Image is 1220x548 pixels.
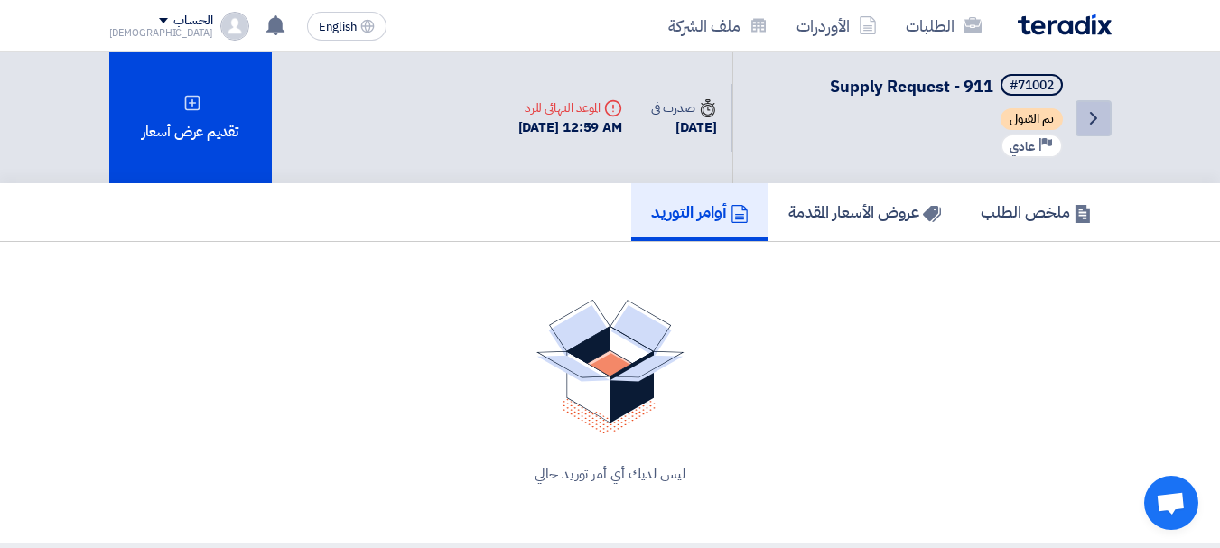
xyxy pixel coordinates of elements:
span: تم القبول [1001,108,1063,130]
div: الموعد النهائي للرد [518,98,623,117]
div: الحساب [173,14,212,29]
div: تقديم عرض أسعار [109,52,272,183]
a: ملخص الطلب [961,183,1112,241]
img: profile_test.png [220,12,249,41]
a: ملف الشركة [654,5,782,47]
a: الطلبات [891,5,996,47]
div: [DATE] [651,117,716,138]
button: English [307,12,386,41]
div: صدرت في [651,98,716,117]
h5: Supply Request - 911 [830,74,1066,99]
a: أوامر التوريد [631,183,768,241]
div: Open chat [1144,476,1198,530]
span: English [319,21,357,33]
h5: ملخص الطلب [981,201,1092,222]
span: Supply Request - 911 [830,74,993,98]
div: ليس لديك أي أمر توريد حالي [131,463,1090,485]
a: عروض الأسعار المقدمة [768,183,961,241]
div: #71002 [1010,79,1054,92]
img: No Quotations Found! [536,300,685,434]
a: الأوردرات [782,5,891,47]
span: عادي [1010,138,1035,155]
img: Teradix logo [1018,14,1112,35]
h5: عروض الأسعار المقدمة [788,201,941,222]
h5: أوامر التوريد [651,201,749,222]
div: [DATE] 12:59 AM [518,117,623,138]
div: [DEMOGRAPHIC_DATA] [109,28,213,38]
